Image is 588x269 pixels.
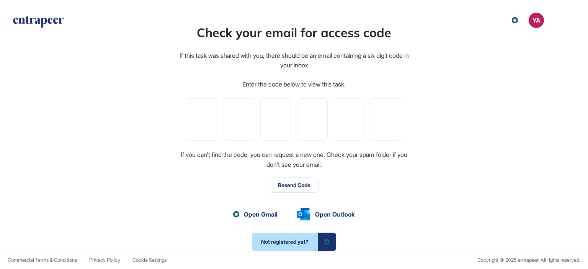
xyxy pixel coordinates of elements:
[233,210,278,219] a: Open Gmail
[242,80,346,90] div: Enter the code below to view this task.
[8,257,77,263] a: Commercial Terms & Conditions
[178,51,410,70] div: If this task was shared with you, there should be an email containing a six digit code in your inbox
[12,16,65,31] a: entrapeer-logo
[529,13,544,28] button: YA
[132,257,167,263] a: Cookie Settings
[89,257,120,263] a: Privacy Policy
[178,150,410,170] div: If you can't find the code, you can request a new one. Check your spam folder if you don't see yo...
[252,233,318,251] span: Not registered yet?
[252,233,336,251] a: Not registered yet?
[477,257,580,263] div: Copyright © 2025 entrapeer, All rights reserved.
[297,208,355,220] a: Open Outlook
[315,210,355,219] span: Open Outlook
[270,178,318,193] button: Resend Code
[244,210,278,219] span: Open Gmail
